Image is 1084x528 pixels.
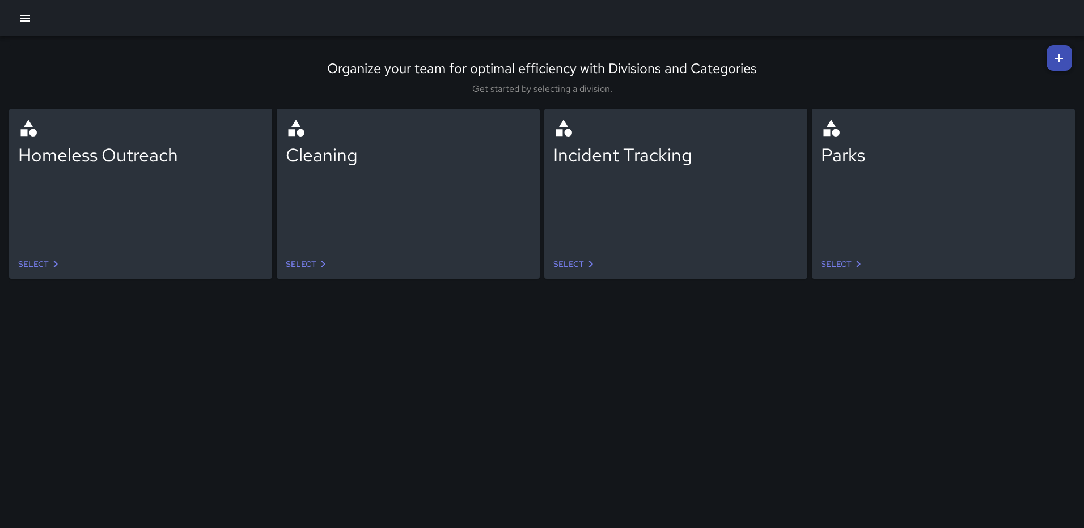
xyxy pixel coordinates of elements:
a: Select [549,254,602,275]
div: Parks [821,143,1066,167]
div: Homeless Outreach [18,143,263,167]
div: Get started by selecting a division. [23,83,1061,95]
a: Select [281,254,334,275]
div: Organize your team for optimal efficiency with Divisions and Categories [23,59,1061,77]
a: Select [14,254,67,275]
div: Incident Tracking [553,143,798,167]
a: Select [816,254,870,275]
div: Cleaning [286,143,531,167]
